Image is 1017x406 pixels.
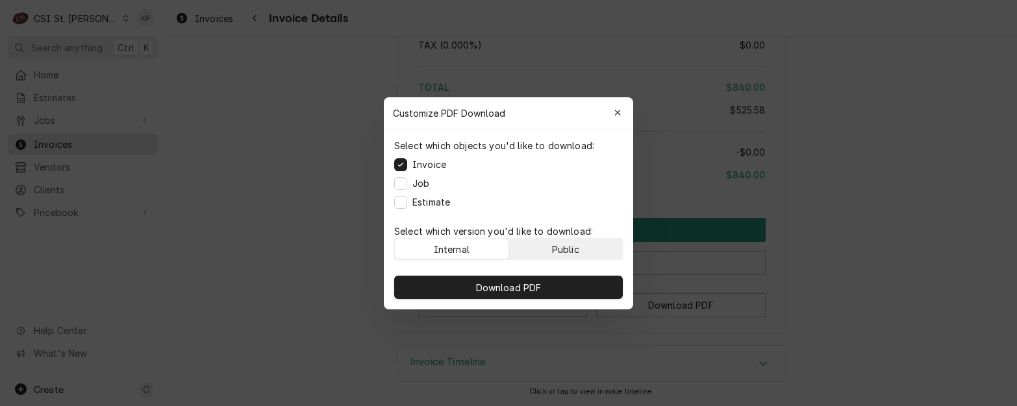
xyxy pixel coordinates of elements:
label: Estimate [412,195,450,209]
button: Download PDF [394,276,623,299]
label: Job [412,176,429,190]
p: Select which objects you'd like to download: [394,139,594,152]
span: Download PDF [473,280,544,294]
p: Select which version you'd like to download: [394,224,623,238]
div: Customize PDF Download [384,97,633,128]
label: Invoice [412,158,446,171]
div: Internal [434,242,470,256]
div: Public [552,242,579,256]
